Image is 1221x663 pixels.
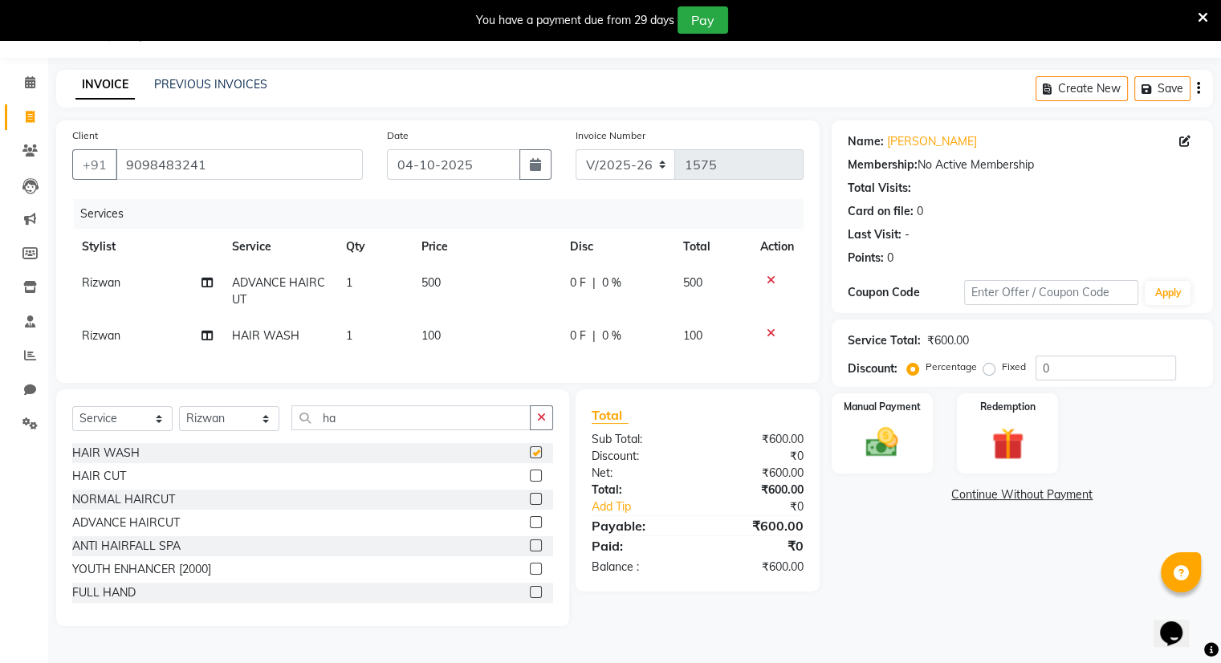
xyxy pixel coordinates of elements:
[917,203,923,220] div: 0
[580,465,698,482] div: Net:
[698,448,816,465] div: ₹0
[887,133,977,150] a: [PERSON_NAME]
[222,229,336,265] th: Service
[698,482,816,498] div: ₹600.00
[1002,360,1026,374] label: Fixed
[580,448,698,465] div: Discount:
[602,275,621,291] span: 0 %
[72,149,117,180] button: +91
[476,12,674,29] div: You have a payment due from 29 days
[580,559,698,576] div: Balance :
[72,468,126,485] div: HAIR CUT
[72,538,181,555] div: ANTI HAIRFALL SPA
[1036,76,1128,101] button: Create New
[926,360,977,374] label: Percentage
[570,327,586,344] span: 0 F
[848,157,918,173] div: Membership:
[72,445,140,462] div: HAIR WASH
[1154,599,1205,647] iframe: chat widget
[698,536,816,555] div: ₹0
[421,275,441,290] span: 500
[346,275,352,290] span: 1
[848,284,964,301] div: Coupon Code
[72,515,180,531] div: ADVANCE HAIRCUT
[980,400,1036,414] label: Redemption
[848,332,921,349] div: Service Total:
[848,133,884,150] div: Name:
[927,332,969,349] div: ₹600.00
[580,536,698,555] div: Paid:
[1134,76,1190,101] button: Save
[964,280,1139,305] input: Enter Offer / Coupon Code
[905,226,910,243] div: -
[887,250,893,266] div: 0
[412,229,560,265] th: Price
[580,516,698,535] div: Payable:
[82,328,120,343] span: Rizwan
[848,157,1197,173] div: No Active Membership
[570,275,586,291] span: 0 F
[421,328,441,343] span: 100
[592,407,629,424] span: Total
[580,431,698,448] div: Sub Total:
[72,491,175,508] div: NORMAL HAIRCUT
[75,71,135,100] a: INVOICE
[346,328,352,343] span: 1
[982,424,1034,464] img: _gift.svg
[717,498,815,515] div: ₹0
[336,229,413,265] th: Qty
[848,226,902,243] div: Last Visit:
[856,424,908,461] img: _cash.svg
[72,584,136,601] div: FULL HAND
[387,128,409,143] label: Date
[674,229,751,265] th: Total
[835,486,1210,503] a: Continue Without Payment
[683,275,702,290] span: 500
[291,405,531,430] input: Search or Scan
[698,559,816,576] div: ₹600.00
[592,327,596,344] span: |
[602,327,621,344] span: 0 %
[232,275,325,307] span: ADVANCE HAIRCUT
[154,77,267,92] a: PREVIOUS INVOICES
[576,128,645,143] label: Invoice Number
[72,128,98,143] label: Client
[72,561,211,578] div: YOUTH ENHANCER [2000]
[698,516,816,535] div: ₹600.00
[580,482,698,498] div: Total:
[1145,281,1190,305] button: Apply
[848,250,884,266] div: Points:
[592,275,596,291] span: |
[580,498,717,515] a: Add Tip
[848,360,897,377] div: Discount:
[848,180,911,197] div: Total Visits:
[698,465,816,482] div: ₹600.00
[844,400,921,414] label: Manual Payment
[82,275,120,290] span: Rizwan
[72,229,222,265] th: Stylist
[232,328,299,343] span: HAIR WASH
[698,431,816,448] div: ₹600.00
[560,229,674,265] th: Disc
[678,6,728,34] button: Pay
[683,328,702,343] span: 100
[848,203,914,220] div: Card on file:
[74,199,816,229] div: Services
[116,149,363,180] input: Search by Name/Mobile/Email/Code
[751,229,804,265] th: Action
